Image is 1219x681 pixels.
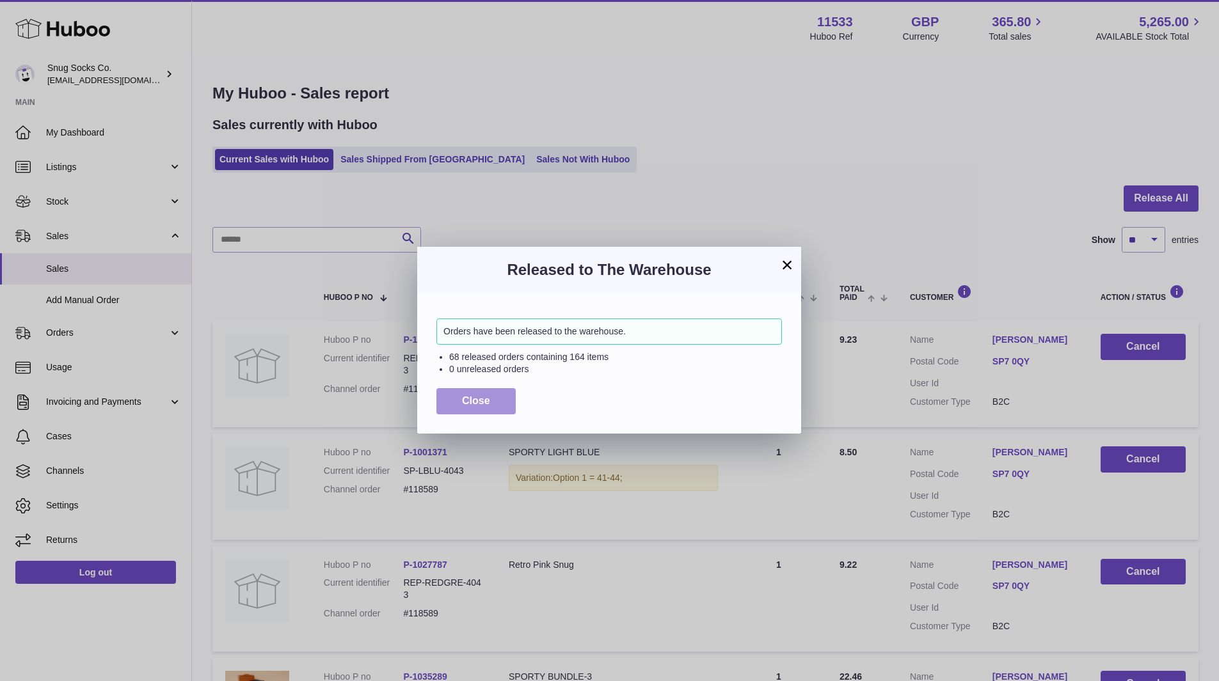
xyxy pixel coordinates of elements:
[436,318,782,345] div: Orders have been released to the warehouse.
[449,351,782,363] li: 68 released orders containing 164 items
[449,363,782,375] li: 0 unreleased orders
[436,260,782,280] h3: Released to The Warehouse
[462,395,490,406] span: Close
[436,388,516,414] button: Close
[779,257,795,272] button: ×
